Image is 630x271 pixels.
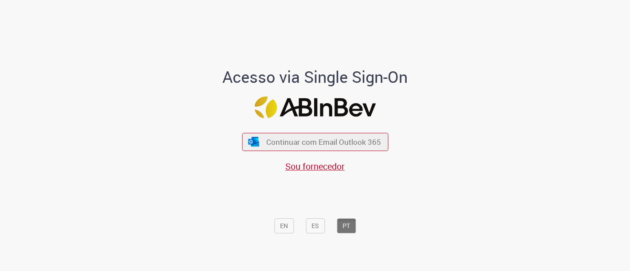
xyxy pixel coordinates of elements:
[266,137,381,147] span: Continuar com Email Outlook 365
[192,68,438,86] h1: Acesso via Single Sign-On
[285,160,345,172] a: Sou fornecedor
[242,133,388,151] button: ícone Azure/Microsoft 360 Continuar com Email Outlook 365
[254,97,376,118] img: Logo ABInBev
[248,137,260,146] img: ícone Azure/Microsoft 360
[274,218,294,233] button: EN
[306,218,325,233] button: ES
[337,218,356,233] button: PT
